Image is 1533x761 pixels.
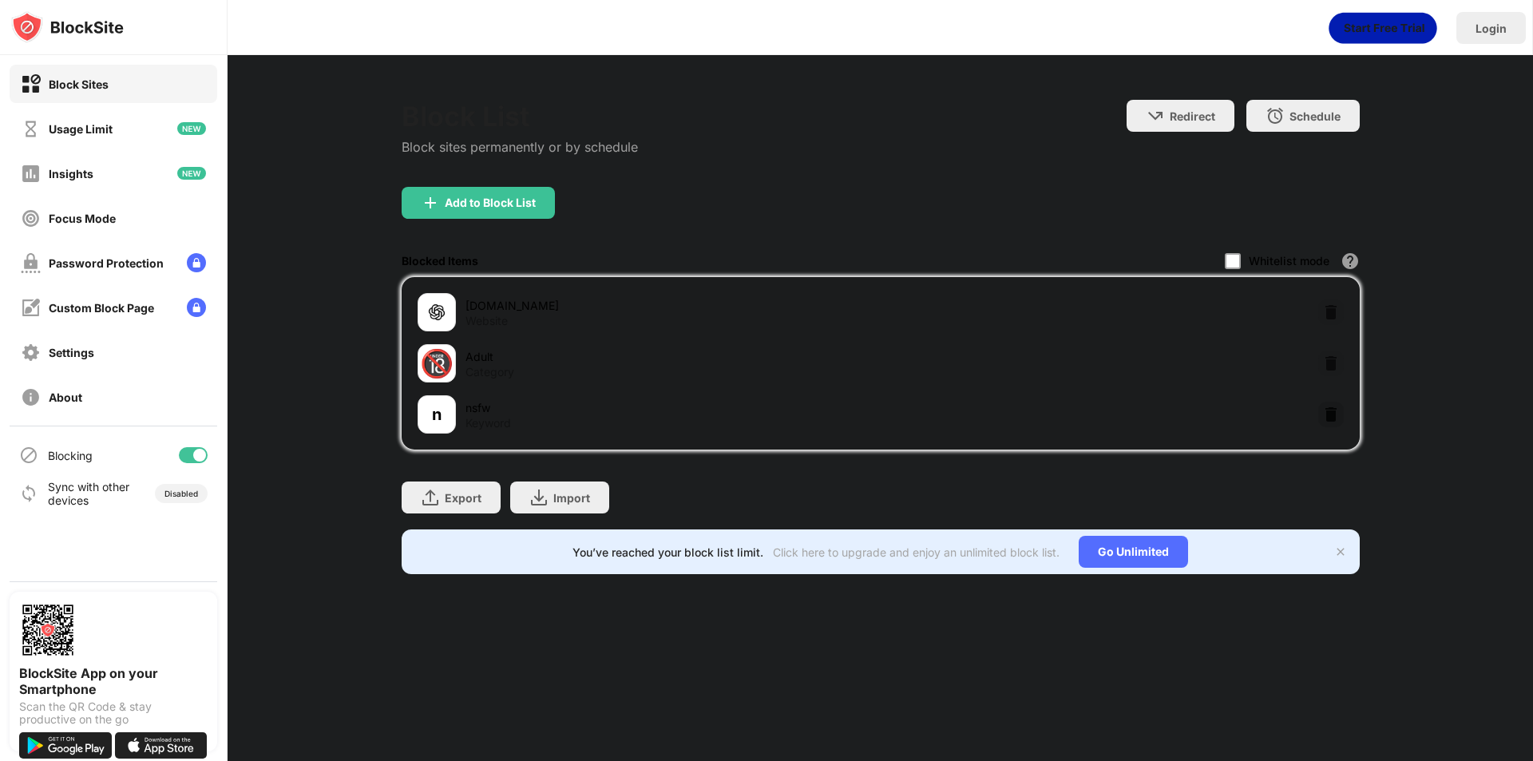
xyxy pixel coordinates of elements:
[402,100,638,133] div: Block List
[465,365,514,379] div: Category
[420,347,454,380] div: 🔞
[1170,109,1215,123] div: Redirect
[49,212,116,225] div: Focus Mode
[49,167,93,180] div: Insights
[432,402,442,426] div: n
[1289,109,1341,123] div: Schedule
[1334,545,1347,558] img: x-button.svg
[465,348,881,365] div: Adult
[177,122,206,135] img: new-icon.svg
[48,480,130,507] div: Sync with other devices
[19,700,208,726] div: Scan the QR Code & stay productive on the go
[21,387,41,407] img: about-off.svg
[19,484,38,503] img: sync-icon.svg
[21,253,41,273] img: password-protection-off.svg
[21,119,41,139] img: time-usage-off.svg
[49,122,113,136] div: Usage Limit
[187,253,206,272] img: lock-menu.svg
[773,545,1060,559] div: Click here to upgrade and enjoy an unlimited block list.
[465,314,508,328] div: Website
[49,256,164,270] div: Password Protection
[49,346,94,359] div: Settings
[21,298,41,318] img: customize-block-page-off.svg
[19,601,77,659] img: options-page-qr-code.png
[572,545,763,559] div: You’ve reached your block list limit.
[19,446,38,465] img: blocking-icon.svg
[465,416,511,430] div: Keyword
[49,390,82,404] div: About
[402,254,478,268] div: Blocked Items
[164,489,198,498] div: Disabled
[49,77,109,91] div: Block Sites
[1249,254,1329,268] div: Whitelist mode
[1079,536,1188,568] div: Go Unlimited
[19,732,112,759] img: get-it-on-google-play.svg
[553,491,590,505] div: Import
[445,491,481,505] div: Export
[445,196,536,209] div: Add to Block List
[177,167,206,180] img: new-icon.svg
[465,297,881,314] div: [DOMAIN_NAME]
[21,208,41,228] img: focus-off.svg
[187,298,206,317] img: lock-menu.svg
[1329,12,1437,44] div: animation
[21,164,41,184] img: insights-off.svg
[1476,22,1507,35] div: Login
[19,665,208,697] div: BlockSite App on your Smartphone
[427,303,446,322] img: favicons
[21,343,41,363] img: settings-off.svg
[21,74,41,94] img: block-on.svg
[115,732,208,759] img: download-on-the-app-store.svg
[11,11,124,43] img: logo-blocksite.svg
[402,139,638,155] div: Block sites permanently or by schedule
[49,301,154,315] div: Custom Block Page
[48,449,93,462] div: Blocking
[465,399,881,416] div: nsfw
